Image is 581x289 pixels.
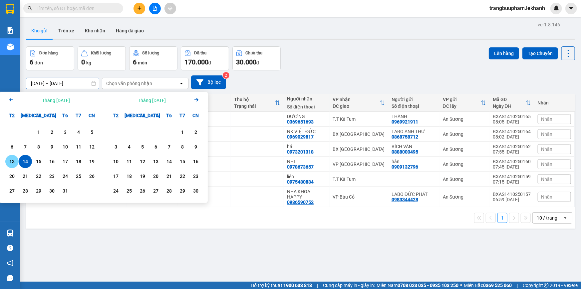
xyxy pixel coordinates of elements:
div: T6 [162,109,176,122]
div: 31 [61,187,70,195]
div: BXAS1410250157 [493,192,531,197]
div: 20 [7,172,17,180]
img: logo-vxr [6,4,14,14]
div: Choose Thứ Sáu, tháng 10 10 2025. It's available. [59,140,72,154]
span: plus [137,6,142,11]
div: 10 [61,143,70,151]
div: ĐC lấy [443,103,481,109]
div: T7 [72,109,85,122]
div: An Sương [443,131,486,137]
strong: 0369 525 060 [483,283,512,288]
div: [MEDICAL_DATA] [19,109,32,122]
div: Số điện thoại [287,104,326,109]
div: 4 [74,128,83,136]
span: Nhãn [541,116,553,122]
button: aim [164,3,176,14]
div: 0969029817 [287,134,314,139]
div: 3 [111,143,121,151]
div: Choose Thứ Hai, tháng 11 10 2025. It's available. [109,155,123,168]
th: Toggle SortBy [231,94,284,112]
div: Choose Thứ Sáu, tháng 11 14 2025. It's available. [162,155,176,168]
div: Số lượng [143,51,159,55]
div: 28 [21,187,30,195]
div: 2 [191,128,200,136]
div: 24 [61,172,70,180]
div: 14 [21,158,30,166]
div: 4 [125,143,134,151]
div: T7 [176,109,189,122]
div: 07:45 [DATE] [493,164,531,170]
span: 6 [30,58,33,66]
button: file-add [149,3,161,14]
div: 8 [178,143,187,151]
div: BXAS1410250160 [493,159,531,164]
strong: 1900 633 818 [283,283,312,288]
div: An Sương [443,116,486,122]
div: DƯƠNG [287,114,326,119]
div: BX [GEOGRAPHIC_DATA] [333,147,385,152]
div: Choose Thứ Tư, tháng 11 5 2025. It's available. [136,140,149,154]
span: 6 [133,58,137,66]
div: T4 [32,109,45,122]
div: An Sương [443,194,486,200]
button: Lên hàng [489,47,519,59]
div: T.T Kà Tum [333,177,385,182]
div: 18 [125,172,134,180]
div: [MEDICAL_DATA] [123,109,136,122]
span: đơn [35,60,43,65]
div: Choose Thứ Hai, tháng 10 13 2025. It's available. [5,155,19,168]
img: warehouse-icon [7,230,14,237]
div: VP Bàu Cỏ [333,194,385,200]
div: 24 [111,187,121,195]
button: 1 [497,213,507,223]
input: Tìm tên, số ĐT hoặc mã đơn [37,5,115,12]
div: 20 [151,172,160,180]
div: 16 [191,158,200,166]
div: Choose Thứ Hai, tháng 10 20 2025. It's available. [5,170,19,183]
div: 17 [61,158,70,166]
div: 21 [164,172,174,180]
div: 7 [21,143,30,151]
div: 07:15 [DATE] [493,179,531,185]
div: Choose Thứ Bảy, tháng 10 4 2025. It's available. [72,125,85,139]
svg: open [179,81,184,86]
div: BXAS1410250165 [493,114,531,119]
div: liên [287,174,326,179]
div: An Sương [443,177,486,182]
img: warehouse-icon [7,43,14,50]
div: Choose Thứ Bảy, tháng 10 18 2025. It's available. [72,155,85,168]
span: file-add [152,6,157,11]
div: Choose Thứ Hai, tháng 10 27 2025. It's available. [5,184,19,198]
span: 0 [81,58,85,66]
div: 06:59 [DATE] [493,197,531,202]
button: Bộ lọc [191,75,226,89]
div: 0983344428 [392,197,418,202]
div: 0909132796 [392,164,418,170]
span: món [138,60,147,65]
div: 6 [7,143,17,151]
div: Mã GD [493,97,526,102]
div: An Sương [443,162,486,167]
div: 0369651693 [287,119,314,124]
div: LABO ANH THƯ [392,129,436,134]
button: Đơn hàng6đơn [26,46,74,70]
div: 16 [47,158,57,166]
div: LABO ĐỨC PHÁT [392,192,436,197]
div: Choose Thứ Ba, tháng 11 4 2025. It's available. [123,140,136,154]
span: copyright [544,283,549,288]
div: Choose Thứ Sáu, tháng 10 17 2025. It's available. [59,155,72,168]
div: 22 [34,172,43,180]
sup: 2 [223,72,229,79]
div: Choose Chủ Nhật, tháng 11 30 2025. It's available. [189,184,202,198]
div: Choose Thứ Năm, tháng 11 6 2025. It's available. [149,140,162,154]
div: 9 [191,143,200,151]
span: message [7,275,13,281]
th: Toggle SortBy [489,94,534,112]
div: NK VIỆT ĐỨC [287,129,326,134]
span: Hỗ trợ kỹ thuật: [251,282,312,289]
div: hân [392,159,436,164]
button: Tạo Chuyến [522,47,558,59]
div: NHA KHOA HAPPY [287,189,326,200]
div: Choose Thứ Tư, tháng 10 29 2025. It's available. [32,184,45,198]
div: 6 [151,143,160,151]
